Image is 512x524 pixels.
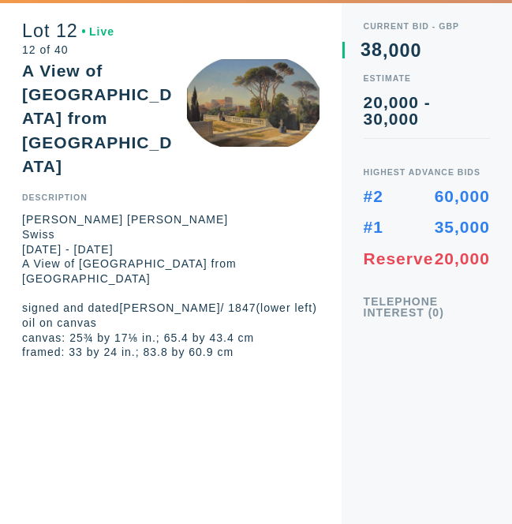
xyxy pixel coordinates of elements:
div: 35,000 [435,219,490,235]
em: A View of [GEOGRAPHIC_DATA] from [GEOGRAPHIC_DATA] [22,257,237,285]
p: canvas: 25¾ by 17⅛ in.; 65.4 by 43.4 cm [22,331,320,346]
div: #2 [364,188,383,204]
p: [PERSON_NAME] [PERSON_NAME] [22,212,320,227]
p: signed and dated (lower left) [22,301,320,316]
p: oil on canvas [22,316,320,331]
div: Telephone Interest (0) [364,296,490,318]
div: 9 [372,60,383,78]
div: Live [82,26,115,37]
div: , [383,42,388,226]
div: 60,000 [435,188,490,204]
p: framed: 33 by 24 in.; 83.8 by 60.9 cm [22,345,320,360]
div: A View of [GEOGRAPHIC_DATA] from [GEOGRAPHIC_DATA] [22,62,172,175]
div: Estimate [364,74,490,83]
div: Current Bid - GBP [364,22,490,31]
div: Lot 12 [22,22,114,40]
div: 12 of 40 [22,44,114,55]
div: 3 [361,41,372,59]
p: [DATE] - [DATE] [22,242,320,257]
div: #1 [364,219,383,235]
p: Swiss [22,227,320,242]
em: [PERSON_NAME]/ 1847 [119,301,256,314]
div: 0 [411,42,422,60]
div: Description [22,193,320,202]
div: 0 [400,42,411,60]
div: 4 [361,60,372,78]
div: 20,000 - 30,000 [364,94,490,127]
div: Highest Advance Bids [364,168,490,177]
div: 20,000 [435,250,490,267]
div: 8 [372,41,383,59]
div: 0 [389,42,400,60]
div: Reserve [364,250,434,267]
